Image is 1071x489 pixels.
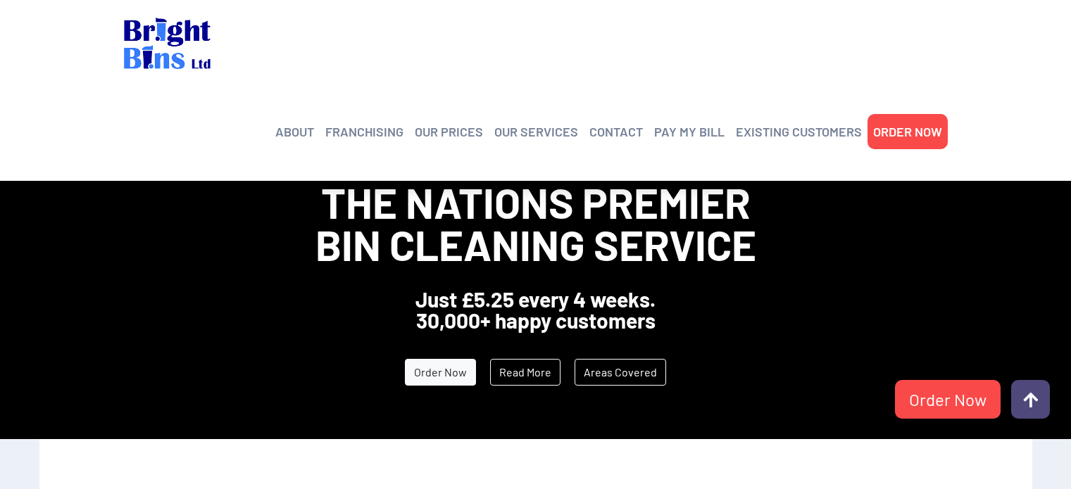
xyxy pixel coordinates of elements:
[315,177,756,269] span: The Nations Premier Bin Cleaning Service
[494,121,578,142] a: OUR SERVICES
[873,121,942,142] a: ORDER NOW
[325,121,403,142] a: FRANCHISING
[415,121,483,142] a: OUR PRICES
[490,359,560,386] a: Read More
[589,121,643,142] a: CONTACT
[736,121,862,142] a: EXISTING CUSTOMERS
[405,359,476,386] a: Order Now
[654,121,725,142] a: PAY MY BILL
[895,380,1001,419] a: Order Now
[275,121,314,142] a: ABOUT
[575,359,666,386] a: Areas Covered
